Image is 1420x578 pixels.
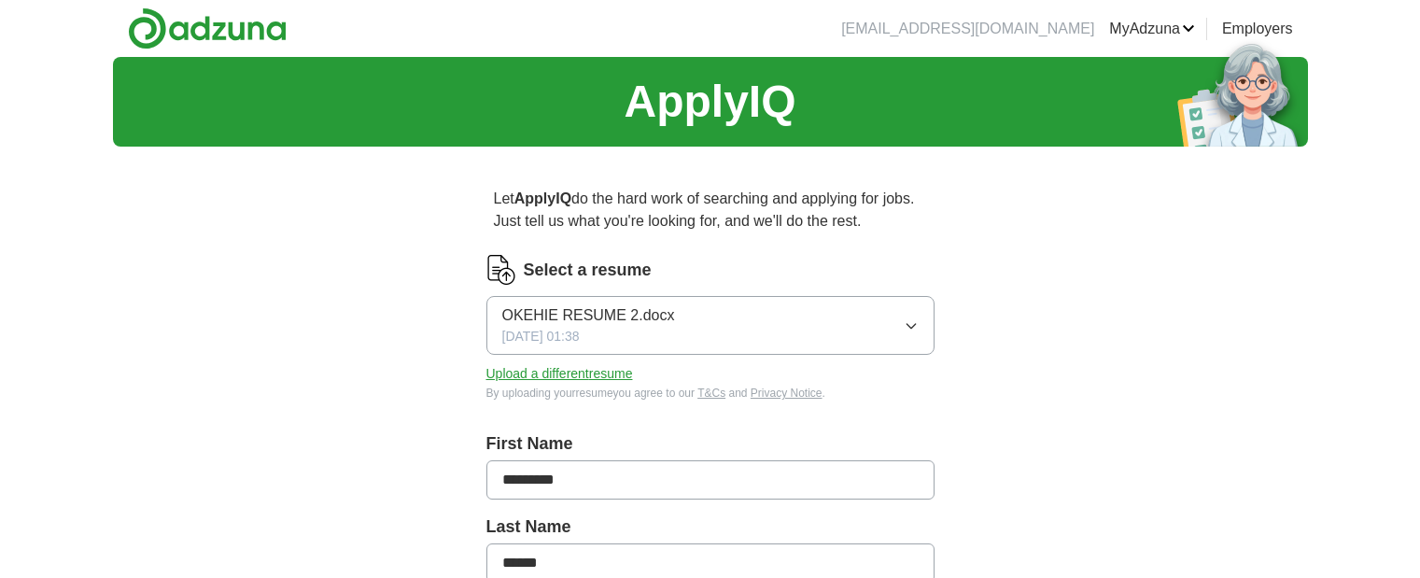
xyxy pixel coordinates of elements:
label: Select a resume [524,258,652,283]
a: Privacy Notice [751,387,822,400]
strong: ApplyIQ [514,190,571,206]
img: CV Icon [486,255,516,285]
div: By uploading your resume you agree to our and . [486,385,935,402]
label: Last Name [486,515,935,540]
p: Let do the hard work of searching and applying for jobs. Just tell us what you're looking for, an... [486,180,935,240]
li: [EMAIL_ADDRESS][DOMAIN_NAME] [841,18,1094,40]
label: First Name [486,431,935,457]
span: [DATE] 01:38 [502,327,580,346]
h1: ApplyIQ [624,68,795,135]
span: OKEHIE RESUME 2.docx [502,304,675,327]
button: OKEHIE RESUME 2.docx[DATE] 01:38 [486,296,935,355]
img: Adzuna logo [128,7,287,49]
a: T&Cs [697,387,725,400]
button: Upload a differentresume [486,364,633,384]
a: Employers [1222,18,1293,40]
a: MyAdzuna [1109,18,1195,40]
